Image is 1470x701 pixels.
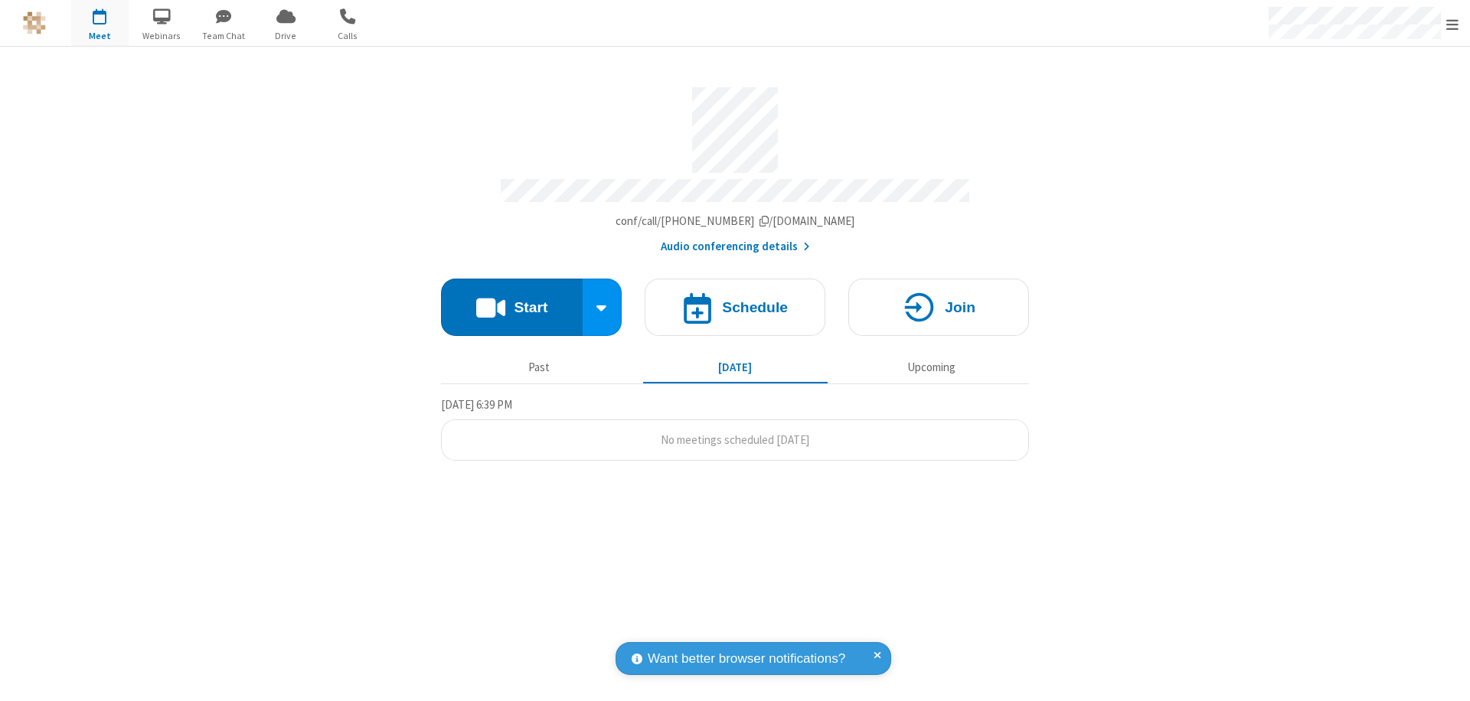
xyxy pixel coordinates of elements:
[71,29,129,43] span: Meet
[848,279,1029,336] button: Join
[514,300,547,315] h4: Start
[661,432,809,447] span: No meetings scheduled [DATE]
[616,214,855,228] span: Copy my meeting room link
[441,76,1029,256] section: Account details
[839,353,1024,382] button: Upcoming
[257,29,315,43] span: Drive
[645,279,825,336] button: Schedule
[643,353,828,382] button: [DATE]
[648,649,845,669] span: Want better browser notifications?
[441,397,512,412] span: [DATE] 6:39 PM
[23,11,46,34] img: QA Selenium DO NOT DELETE OR CHANGE
[583,279,622,336] div: Start conference options
[441,279,583,336] button: Start
[661,238,810,256] button: Audio conferencing details
[133,29,191,43] span: Webinars
[319,29,377,43] span: Calls
[195,29,253,43] span: Team Chat
[945,300,975,315] h4: Join
[441,396,1029,461] section: Today's Meetings
[447,353,632,382] button: Past
[722,300,788,315] h4: Schedule
[616,213,855,230] button: Copy my meeting room linkCopy my meeting room link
